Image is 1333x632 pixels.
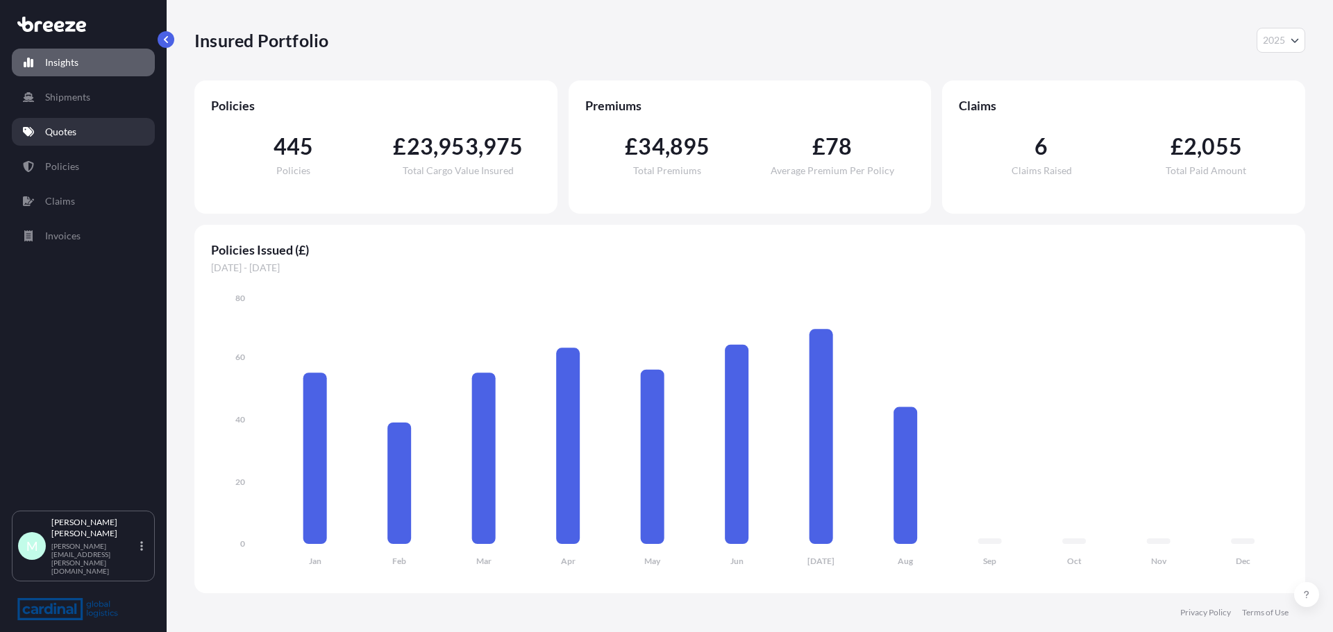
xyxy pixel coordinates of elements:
span: 445 [274,135,314,157]
p: Insured Portfolio [194,29,328,51]
a: Policies [12,153,155,180]
span: 6 [1034,135,1048,157]
span: Claims Raised [1012,166,1072,176]
span: [DATE] - [DATE] [211,261,1289,275]
span: , [478,135,483,157]
tspan: Sep [983,556,996,566]
span: Policies [276,166,310,176]
a: Quotes [12,118,155,146]
tspan: Feb [392,556,406,566]
span: 2 [1184,135,1197,157]
p: Shipments [45,90,90,104]
tspan: Dec [1236,556,1250,566]
span: M [26,539,38,553]
span: £ [812,135,825,157]
a: Invoices [12,222,155,250]
tspan: Oct [1067,556,1082,566]
p: [PERSON_NAME][EMAIL_ADDRESS][PERSON_NAME][DOMAIN_NAME] [51,542,137,575]
span: Policies Issued (£) [211,241,1289,258]
span: Total Paid Amount [1166,166,1246,176]
tspan: Nov [1151,556,1167,566]
span: Claims [959,97,1289,114]
span: 975 [483,135,523,157]
p: Invoices [45,229,81,243]
a: Insights [12,49,155,76]
span: £ [625,135,638,157]
tspan: Aug [898,556,914,566]
span: Total Premiums [633,166,701,176]
p: Policies [45,160,79,173]
span: 895 [670,135,710,157]
tspan: 0 [240,538,245,549]
span: 34 [638,135,664,157]
span: £ [393,135,406,157]
span: , [665,135,670,157]
tspan: May [644,556,661,566]
a: Terms of Use [1242,607,1289,618]
img: organization-logo [17,598,118,620]
tspan: 80 [235,293,245,303]
span: , [1197,135,1202,157]
p: [PERSON_NAME] [PERSON_NAME] [51,517,137,539]
span: 055 [1202,135,1242,157]
tspan: Jun [730,556,744,566]
span: Average Premium Per Policy [771,166,894,176]
tspan: 60 [235,352,245,362]
span: Premiums [585,97,915,114]
span: , [433,135,438,157]
a: Claims [12,187,155,215]
p: Claims [45,194,75,208]
p: Insights [45,55,78,69]
tspan: Jan [309,556,321,566]
tspan: 20 [235,477,245,487]
span: Policies [211,97,541,114]
a: Shipments [12,83,155,111]
span: £ [1171,135,1184,157]
button: Year Selector [1257,28,1305,53]
span: 953 [438,135,478,157]
tspan: 40 [235,414,245,425]
a: Privacy Policy [1180,607,1231,618]
span: 78 [825,135,852,157]
span: Total Cargo Value Insured [403,166,514,176]
span: 2025 [1263,33,1285,47]
tspan: Apr [561,556,576,566]
p: Quotes [45,125,76,139]
span: 23 [407,135,433,157]
tspan: Mar [476,556,492,566]
tspan: [DATE] [807,556,835,566]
